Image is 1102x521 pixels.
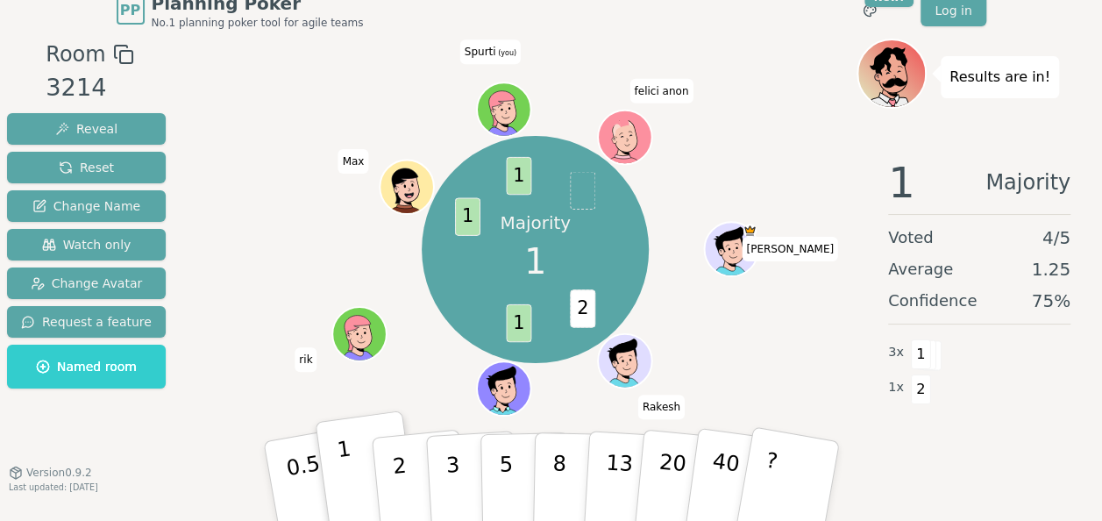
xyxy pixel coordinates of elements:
[7,152,166,183] button: Reset
[1042,225,1070,250] span: 4 / 5
[31,275,143,292] span: Change Avatar
[7,306,166,338] button: Request a feature
[455,197,480,235] span: 1
[985,161,1070,203] span: Majority
[7,345,166,389] button: Named room
[7,190,166,222] button: Change Name
[21,313,152,331] span: Request a feature
[152,16,364,30] span: No.1 planning poker tool for agile teams
[1031,257,1070,282] span: 1.25
[7,268,166,299] button: Change Avatar
[478,85,529,136] button: Click to change your avatar
[570,289,595,327] span: 2
[638,396,685,420] span: Click to change your name
[1032,289,1070,313] span: 75 %
[506,157,531,195] span: 1
[888,257,953,282] span: Average
[911,339,931,369] span: 1
[36,358,137,375] span: Named room
[524,235,546,288] span: 1
[32,197,140,215] span: Change Name
[911,375,931,404] span: 2
[7,113,166,145] button: Reveal
[460,40,521,65] span: Click to change your name
[46,70,133,106] div: 3214
[295,348,316,373] span: Click to change your name
[506,304,531,342] span: 1
[500,211,571,235] p: Majority
[743,225,756,238] span: Chris is the host
[46,39,105,70] span: Room
[888,225,934,250] span: Voted
[888,289,977,313] span: Confidence
[949,65,1050,89] p: Results are in!
[7,229,166,260] button: Watch only
[742,237,838,261] span: Click to change your name
[9,466,92,480] button: Version0.9.2
[495,50,516,58] span: (you)
[55,120,117,138] span: Reveal
[59,159,114,176] span: Reset
[888,161,915,203] span: 1
[42,236,132,253] span: Watch only
[9,482,98,492] span: Last updated: [DATE]
[888,343,904,362] span: 3 x
[629,79,693,103] span: Click to change your name
[888,378,904,397] span: 1 x
[26,466,92,480] span: Version 0.9.2
[338,149,369,174] span: Click to change your name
